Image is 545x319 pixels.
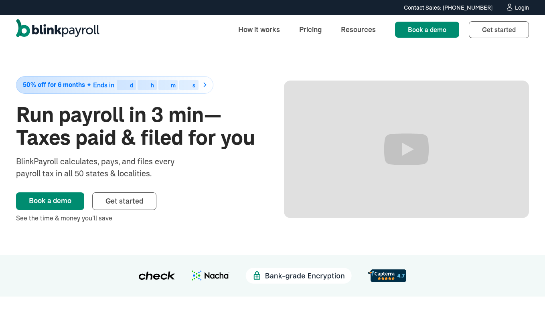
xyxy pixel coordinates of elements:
[505,3,529,12] a: Login
[92,192,156,210] a: Get started
[515,5,529,10] div: Login
[171,83,176,88] div: m
[293,21,328,38] a: Pricing
[408,26,446,34] span: Book a demo
[192,83,195,88] div: s
[16,103,261,149] h1: Run payroll in 3 min—Taxes paid & filed for you
[16,76,261,94] a: 50% off for 6 monthsEnds indhms
[16,192,84,210] a: Book a demo
[482,26,516,34] span: Get started
[16,155,196,180] div: BlinkPayroll calculates, pays, and files every payroll tax in all 50 states & localities.
[232,21,286,38] a: How it works
[130,83,133,88] div: d
[469,21,529,38] a: Get started
[105,196,143,206] span: Get started
[368,269,406,282] img: d56c0860-961d-46a8-819e-eda1494028f8.svg
[151,83,154,88] div: h
[16,213,261,223] div: See the time & money you’ll save
[334,21,382,38] a: Resources
[404,4,492,12] div: Contact Sales: [PHONE_NUMBER]
[395,22,459,38] a: Book a demo
[23,81,85,88] span: 50% off for 6 months
[16,19,99,40] a: home
[93,81,114,89] span: Ends in
[284,81,529,218] iframe: Run Payroll in 3 min with BlinkPayroll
